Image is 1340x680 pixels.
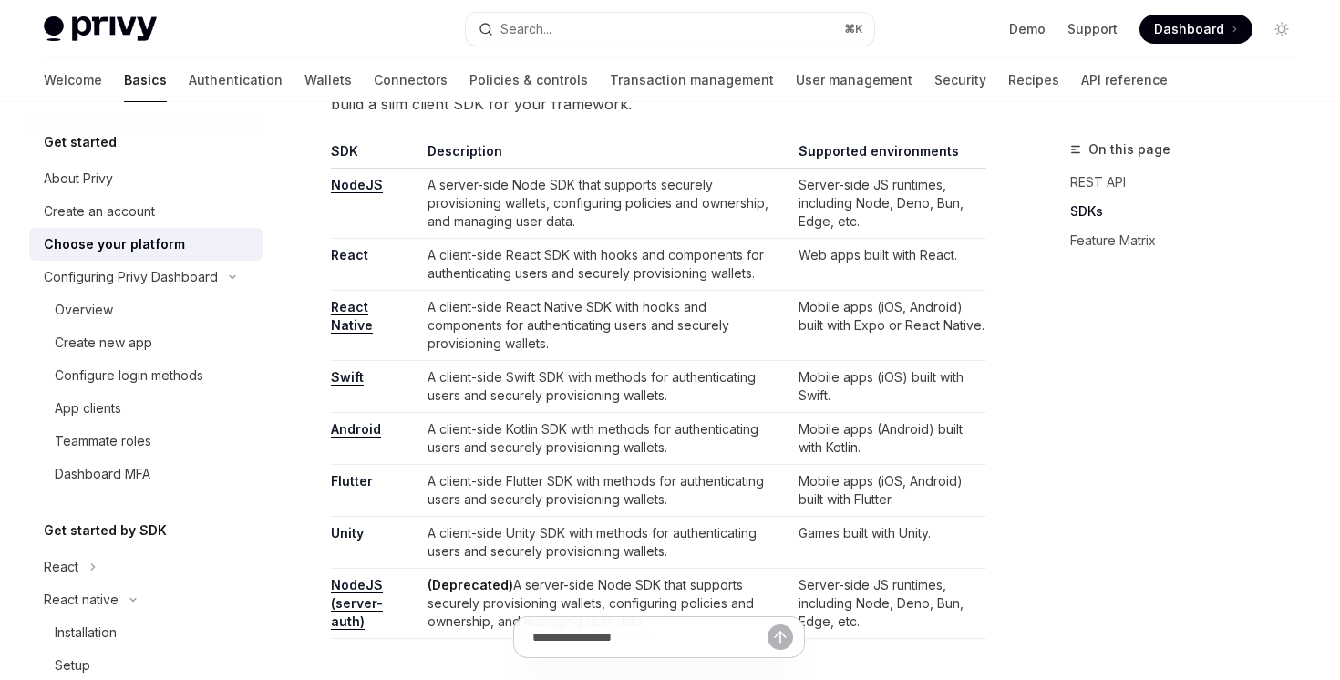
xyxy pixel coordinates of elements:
td: A server-side Node SDK that supports securely provisioning wallets, configuring policies and owne... [420,568,791,638]
td: A server-side Node SDK that supports securely provisioning wallets, configuring policies and owne... [420,168,791,238]
td: Mobile apps (iOS, Android) built with Flutter. [791,464,986,516]
td: Web apps built with React. [791,238,986,290]
a: NodeJS [331,177,383,193]
img: light logo [44,16,157,42]
a: React [331,247,368,263]
a: Connectors [374,58,448,102]
td: Games built with Unity. [791,516,986,568]
a: About Privy [29,162,263,195]
a: REST API [1070,168,1311,197]
a: Installation [29,616,263,649]
a: Unity [331,525,364,541]
div: Teammate roles [55,430,151,452]
a: Flutter [331,473,373,489]
a: Security [934,58,986,102]
a: Choose your platform [29,228,263,261]
th: SDK [331,142,420,169]
a: Authentication [189,58,283,102]
div: Dashboard MFA [55,463,150,485]
a: Dashboard [1139,15,1252,44]
a: Basics [124,58,167,102]
a: User management [796,58,912,102]
td: A client-side Flutter SDK with methods for authenticating users and securely provisioning wallets. [420,464,791,516]
a: Create an account [29,195,263,228]
a: Wallets [304,58,352,102]
a: Welcome [44,58,102,102]
a: Overview [29,294,263,326]
div: Choose your platform [44,233,185,255]
a: Configure login methods [29,359,263,392]
div: Configuring Privy Dashboard [44,266,218,288]
span: ⌘ K [844,22,863,36]
h5: Get started [44,131,117,153]
td: A client-side Unity SDK with methods for authenticating users and securely provisioning wallets. [420,516,791,568]
button: Send message [768,624,793,650]
div: App clients [55,397,121,419]
a: NodeJS (server-auth) [331,577,383,630]
th: Supported environments [791,142,986,169]
h5: Get started by SDK [44,520,167,541]
div: Search... [500,18,551,40]
a: Policies & controls [469,58,588,102]
div: Setup [55,654,90,676]
div: Overview [55,299,113,321]
a: Swift [331,369,364,386]
a: Teammate roles [29,425,263,458]
td: A client-side React Native SDK with hooks and components for authenticating users and securely pr... [420,290,791,360]
td: Mobile apps (Android) built with Kotlin. [791,412,986,464]
a: Recipes [1008,58,1059,102]
td: Mobile apps (iOS, Android) built with Expo or React Native. [791,290,986,360]
td: A client-side React SDK with hooks and components for authenticating users and securely provision... [420,238,791,290]
div: Configure login methods [55,365,203,386]
th: Description [420,142,791,169]
a: SDKs [1070,197,1311,226]
div: Create an account [44,201,155,222]
a: Transaction management [610,58,774,102]
td: Server-side JS runtimes, including Node, Deno, Bun, Edge, etc. [791,568,986,638]
div: About Privy [44,168,113,190]
a: API reference [1081,58,1168,102]
a: Demo [1009,20,1046,38]
span: Dashboard [1154,20,1224,38]
div: React native [44,589,119,611]
button: Toggle dark mode [1267,15,1296,44]
a: App clients [29,392,263,425]
div: Installation [55,622,117,644]
a: Support [1067,20,1118,38]
div: Create new app [55,332,152,354]
a: Android [331,421,381,438]
a: Feature Matrix [1070,226,1311,255]
a: React Native [331,299,373,334]
span: On this page [1088,139,1170,160]
div: React [44,556,78,578]
strong: (Deprecated) [428,577,513,592]
button: Search...⌘K [466,13,873,46]
a: Create new app [29,326,263,359]
td: Server-side JS runtimes, including Node, Deno, Bun, Edge, etc. [791,168,986,238]
td: A client-side Kotlin SDK with methods for authenticating users and securely provisioning wallets. [420,412,791,464]
a: Dashboard MFA [29,458,263,490]
td: Mobile apps (iOS) built with Swift. [791,360,986,412]
td: A client-side Swift SDK with methods for authenticating users and securely provisioning wallets. [420,360,791,412]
